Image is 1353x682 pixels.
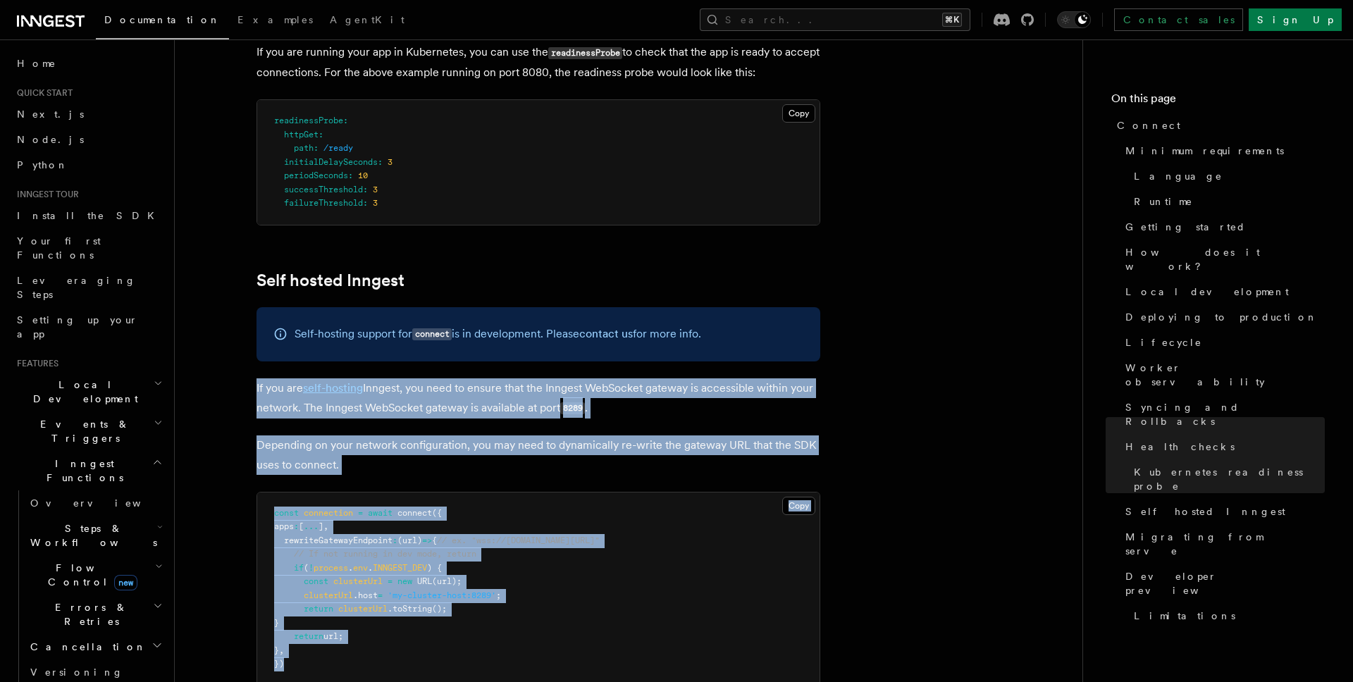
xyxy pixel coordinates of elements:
[388,590,496,600] span: 'my-cluster-host:8289'
[11,417,154,445] span: Events & Triggers
[284,170,348,180] span: periodSeconds
[229,4,321,38] a: Examples
[309,563,314,573] span: !
[782,497,815,515] button: Copy
[1125,335,1202,349] span: Lifecycle
[397,576,412,586] span: new
[96,4,229,39] a: Documentation
[1125,144,1284,158] span: Minimum requirements
[432,576,462,586] span: (url);
[1120,395,1325,434] a: Syncing and Rollbacks
[294,143,314,153] span: path
[11,378,154,406] span: Local Development
[304,563,309,573] span: (
[17,134,84,145] span: Node.js
[1120,355,1325,395] a: Worker observability
[303,381,363,395] a: self-hosting
[1120,524,1325,564] a: Migrating from serve
[1125,220,1246,234] span: Getting started
[373,563,427,573] span: INNGEST_DEV
[1125,530,1325,558] span: Migrating from serve
[373,185,378,194] span: 3
[284,157,378,167] span: initialDelaySeconds
[284,535,393,545] span: rewriteGatewayEndpoint
[294,521,299,531] span: :
[363,198,368,208] span: :
[397,508,432,518] span: connect
[368,508,393,518] span: await
[314,143,319,153] span: :
[299,521,304,531] span: [
[11,101,166,127] a: Next.js
[17,235,101,261] span: Your first Functions
[11,87,73,99] span: Quick start
[1120,138,1325,163] a: Minimum requirements
[1125,440,1235,454] span: Health checks
[348,563,353,573] span: .
[304,590,353,600] span: clusterUrl
[274,618,279,628] span: }
[560,402,585,414] code: 8289
[25,521,157,550] span: Steps & Workflows
[274,508,299,518] span: const
[1120,279,1325,304] a: Local development
[373,198,378,208] span: 3
[11,51,166,76] a: Home
[11,411,166,451] button: Events & Triggers
[319,521,323,531] span: ]
[338,604,388,614] span: clusterUrl
[1125,569,1325,597] span: Developer preview
[1134,609,1235,623] span: Limitations
[25,600,153,628] span: Errors & Retries
[17,314,138,340] span: Setting up your app
[25,640,147,654] span: Cancellation
[378,157,383,167] span: :
[17,56,56,70] span: Home
[17,275,136,300] span: Leveraging Steps
[11,189,79,200] span: Inngest tour
[1120,240,1325,279] a: How does it work?
[397,535,422,545] span: (url)
[1111,90,1325,113] h4: On this page
[353,590,378,600] span: .host
[1120,330,1325,355] a: Lifecycle
[1057,11,1091,28] button: Toggle dark mode
[1120,304,1325,330] a: Deploying to production
[1128,459,1325,499] a: Kubernetes readiness probe
[1125,285,1289,299] span: Local development
[323,631,343,641] span: url;
[25,634,166,659] button: Cancellation
[1134,169,1223,183] span: Language
[274,116,343,125] span: readinessProbe
[279,645,284,655] span: ,
[1120,214,1325,240] a: Getting started
[284,198,363,208] span: failureThreshold
[30,497,175,509] span: Overview
[257,42,820,82] p: If you are running your app in Kubernetes, you can use the to check that the app is ready to acce...
[782,104,815,123] button: Copy
[11,127,166,152] a: Node.js
[1111,113,1325,138] a: Connect
[104,14,221,25] span: Documentation
[388,576,393,586] span: =
[330,14,404,25] span: AgentKit
[11,358,58,369] span: Features
[294,549,476,559] span: // If not running in dev mode, return
[294,631,323,641] span: return
[1117,118,1180,132] span: Connect
[1120,564,1325,603] a: Developer preview
[368,563,373,573] span: .
[1120,434,1325,459] a: Health checks
[274,659,284,669] span: })
[11,268,166,307] a: Leveraging Steps
[353,563,368,573] span: env
[11,228,166,268] a: Your first Functions
[1125,361,1325,389] span: Worker observability
[1125,310,1318,324] span: Deploying to production
[700,8,970,31] button: Search...⌘K
[304,604,333,614] span: return
[393,535,397,545] span: :
[30,666,123,678] span: Versioning
[1128,189,1325,214] a: Runtime
[432,604,447,614] span: ();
